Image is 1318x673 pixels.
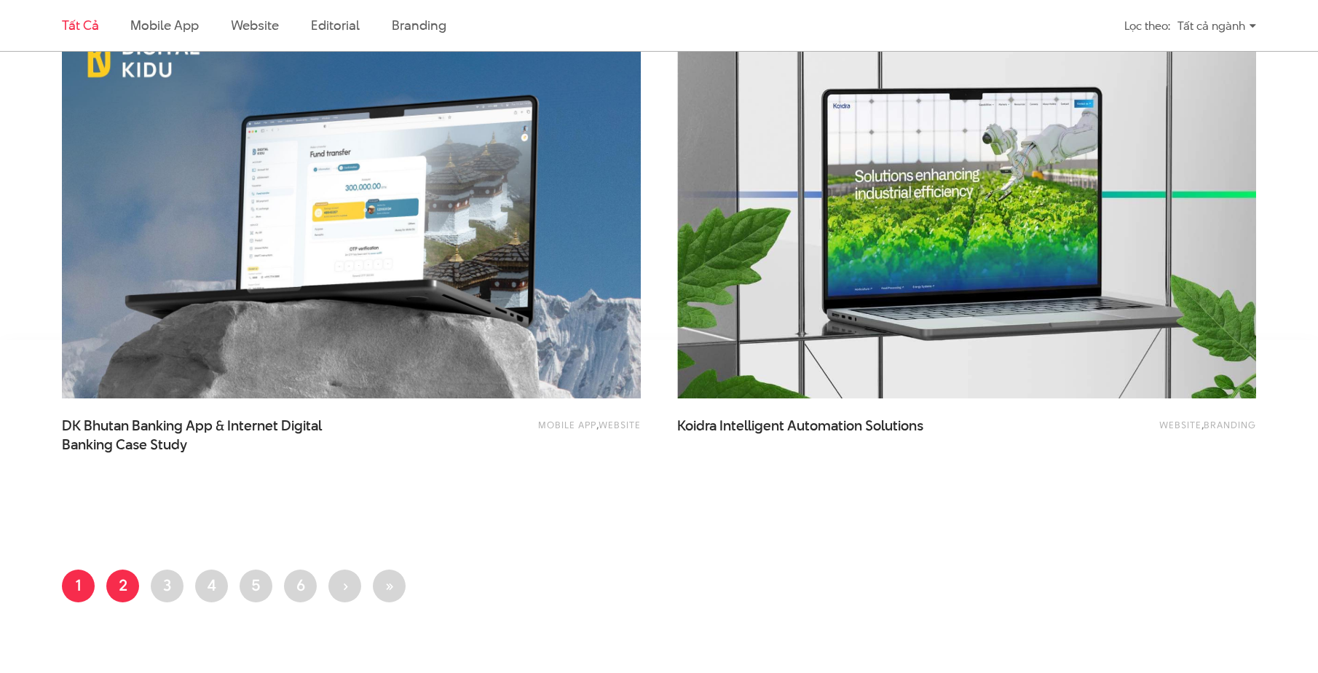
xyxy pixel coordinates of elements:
[62,16,98,34] a: Tất cả
[677,417,968,453] a: Koidra Intelligent Automation Solutions
[151,570,184,602] a: 3
[62,436,187,454] span: Banking Case Study
[62,417,353,453] a: DK Bhutan Banking App & Internet DigitalBanking Case Study
[1124,13,1170,39] div: Lọc theo:
[106,570,139,602] a: 2
[62,417,353,453] span: DK Bhutan Banking App & Internet Digital
[231,16,279,34] a: Website
[538,418,596,431] a: Mobile app
[195,570,228,602] a: 4
[1204,418,1256,431] a: Branding
[384,574,394,596] span: »
[865,416,923,436] span: Solutions
[62,10,641,398] img: DK-Bhutan
[719,416,784,436] span: Intelligent
[409,417,641,446] div: ,
[392,16,446,34] a: Branding
[311,16,360,34] a: Editorial
[1159,418,1201,431] a: Website
[787,416,862,436] span: Automation
[130,16,198,34] a: Mobile app
[284,570,317,602] a: 6
[1025,417,1256,446] div: ,
[1177,13,1256,39] div: Tất cả ngành
[240,570,272,602] a: 5
[677,416,717,436] span: Koidra
[677,10,1256,398] img: Koidra Thumbnail
[342,574,348,596] span: ›
[599,418,641,431] a: Website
